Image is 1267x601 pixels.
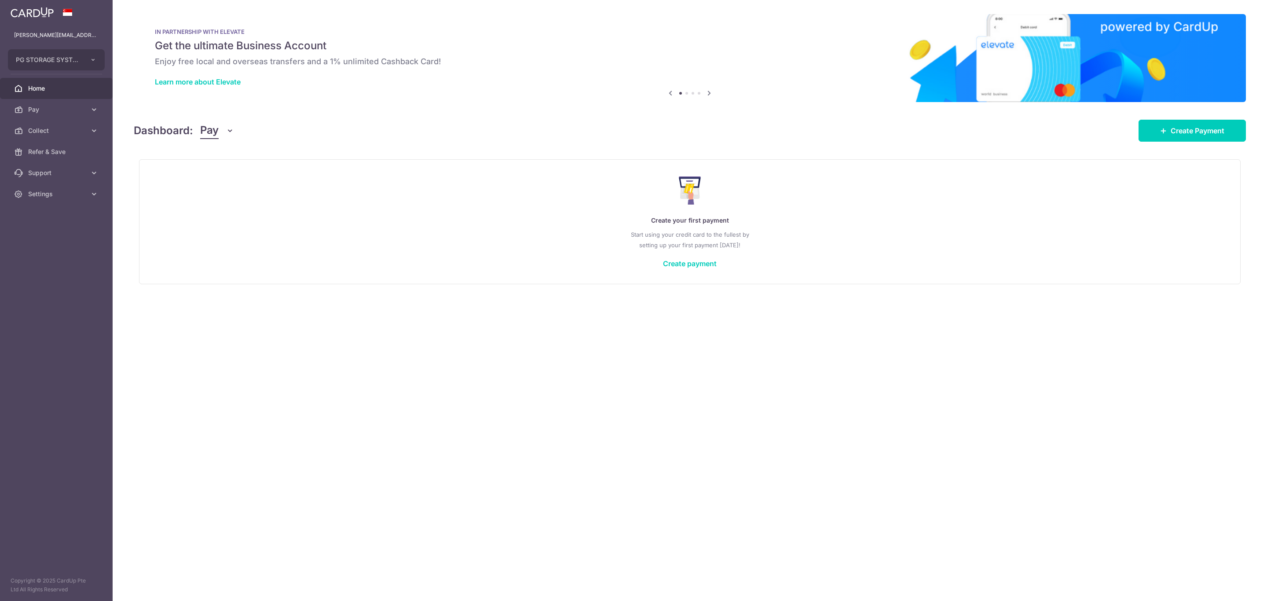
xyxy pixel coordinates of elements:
span: Collect [28,126,86,135]
span: Refer & Save [28,147,86,156]
span: Support [28,169,86,177]
img: Renovation banner [134,14,1246,102]
span: PG STORAGE SYSTEMS PTE. LTD. [16,55,81,64]
h5: Get the ultimate Business Account [155,39,1225,53]
p: Start using your credit card to the fullest by setting up your first payment [DATE]! [157,229,1223,250]
span: Settings [28,190,86,198]
span: Pay [28,105,86,114]
p: [PERSON_NAME][EMAIL_ADDRESS][PERSON_NAME][DOMAIN_NAME] [14,31,99,40]
img: Make Payment [679,176,701,205]
p: IN PARTNERSHIP WITH ELEVATE [155,28,1225,35]
h6: Enjoy free local and overseas transfers and a 1% unlimited Cashback Card! [155,56,1225,67]
p: Create your first payment [157,215,1223,226]
img: CardUp [11,7,54,18]
span: Home [28,84,86,93]
button: PG STORAGE SYSTEMS PTE. LTD. [8,49,105,70]
a: Create Payment [1139,120,1246,142]
h4: Dashboard: [134,123,193,139]
button: Pay [200,122,234,139]
span: Pay [200,122,219,139]
a: Learn more about Elevate [155,77,241,86]
span: Create Payment [1171,125,1224,136]
a: Create payment [663,259,717,268]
